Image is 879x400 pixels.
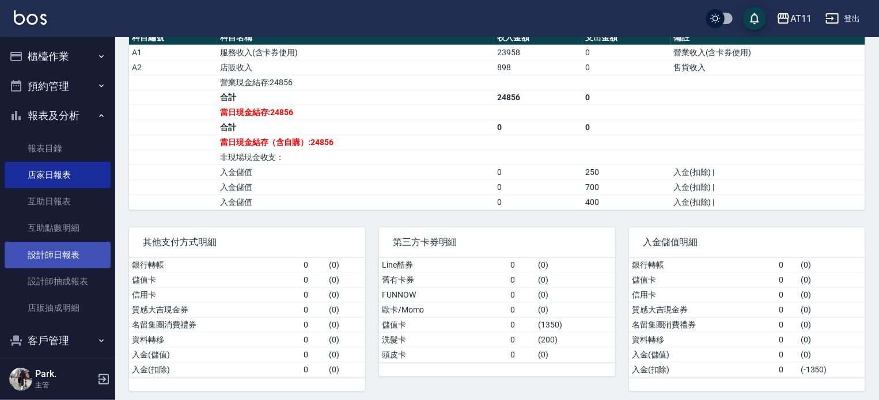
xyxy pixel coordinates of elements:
td: 入金儲值 [217,165,494,180]
td: 700 [582,180,670,195]
td: 0 [301,272,326,287]
div: AT11 [790,12,812,26]
td: 資料轉移 [129,332,301,347]
td: 信用卡 [629,287,776,302]
td: 質感大吉現金券 [629,302,776,317]
button: 登出 [821,8,865,29]
td: 0 [508,287,536,302]
td: 洗髮卡 [379,332,508,347]
td: ( -1350 ) [798,362,865,377]
img: Logo [14,10,47,25]
td: 898 [494,60,582,75]
th: 支出金額 [582,31,670,45]
a: 設計師日報表 [5,242,111,268]
button: AT11 [772,7,816,31]
table: a dense table [379,258,615,363]
td: ( 0 ) [536,347,615,362]
td: ( 200 ) [536,332,615,347]
td: 0 [494,195,582,209]
a: 設計師抽成報表 [5,268,111,295]
td: 0 [776,317,798,332]
td: ( 0 ) [798,287,865,302]
th: 科目編號 [129,31,217,45]
td: 儲值卡 [629,272,776,287]
a: 店家日報表 [5,162,111,188]
td: 0 [508,332,536,347]
td: 店販收入 [217,60,494,75]
td: ( 0 ) [798,272,865,287]
td: 250 [582,165,670,180]
td: ( 0 ) [536,272,615,287]
a: 店販抽成明細 [5,295,111,321]
td: 當日現金結存:24856 [217,105,494,120]
td: A2 [129,60,217,75]
td: 儲值卡 [379,317,508,332]
td: ( 0 ) [798,302,865,317]
td: 入金(扣除) [129,362,301,377]
span: 其他支付方式明細 [143,237,351,248]
td: 資料轉移 [629,332,776,347]
td: ( 1350 ) [536,317,615,332]
td: 名留集團消費禮券 [629,317,776,332]
button: 客戶管理 [5,326,111,356]
td: 400 [582,195,670,209]
td: ( 0 ) [326,317,365,332]
td: 0 [508,317,536,332]
td: ( 0 ) [326,287,365,302]
td: 0 [776,332,798,347]
table: a dense table [129,31,865,210]
td: 0 [508,258,536,273]
td: 質感大吉現金券 [129,302,301,317]
button: 報表及分析 [5,101,111,131]
td: ( 0 ) [326,332,365,347]
button: 櫃檯作業 [5,41,111,71]
td: 儲值卡 [129,272,301,287]
td: 0 [582,120,670,135]
span: 第三方卡券明細 [393,237,601,248]
a: 互助日報表 [5,188,111,215]
td: 入金儲值 [217,180,494,195]
td: 0 [301,302,326,317]
td: 0 [508,272,536,287]
td: 24856 [494,90,582,105]
td: 0 [776,347,798,362]
img: Person [9,368,32,391]
td: 舊有卡券 [379,272,508,287]
button: 員工及薪資 [5,356,111,386]
td: 當日現金結存（含自購）:24856 [217,135,494,150]
td: 0 [301,317,326,332]
td: 0 [301,258,326,273]
td: 0 [301,287,326,302]
td: 非現場現金收支： [217,150,494,165]
td: 0 [582,45,670,60]
td: 0 [301,362,326,377]
th: 收入金額 [494,31,582,45]
td: 歐卡/Momo [379,302,508,317]
table: a dense table [629,258,865,378]
table: a dense table [129,258,365,378]
td: 0 [494,180,582,195]
td: 信用卡 [129,287,301,302]
td: 銀行轉帳 [129,258,301,273]
td: 0 [494,165,582,180]
td: ( 0 ) [326,272,365,287]
td: 入金(儲值) [629,347,776,362]
td: 0 [301,332,326,347]
td: 0 [582,60,670,75]
td: 合計 [217,90,494,105]
td: ( 0 ) [326,302,365,317]
span: 入金儲值明細 [643,237,851,248]
td: 入金(扣除) | [670,165,865,180]
button: 預約管理 [5,71,111,101]
td: 服務收入(含卡券使用) [217,45,494,60]
th: 科目名稱 [217,31,494,45]
h5: Park. [35,368,94,380]
td: 0 [776,272,798,287]
p: 主管 [35,380,94,390]
td: 0 [776,258,798,273]
td: 入金(扣除) | [670,195,865,209]
td: ( 0 ) [536,258,615,273]
td: ( 0 ) [536,287,615,302]
a: 互助點數明細 [5,215,111,241]
td: 0 [776,362,798,377]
